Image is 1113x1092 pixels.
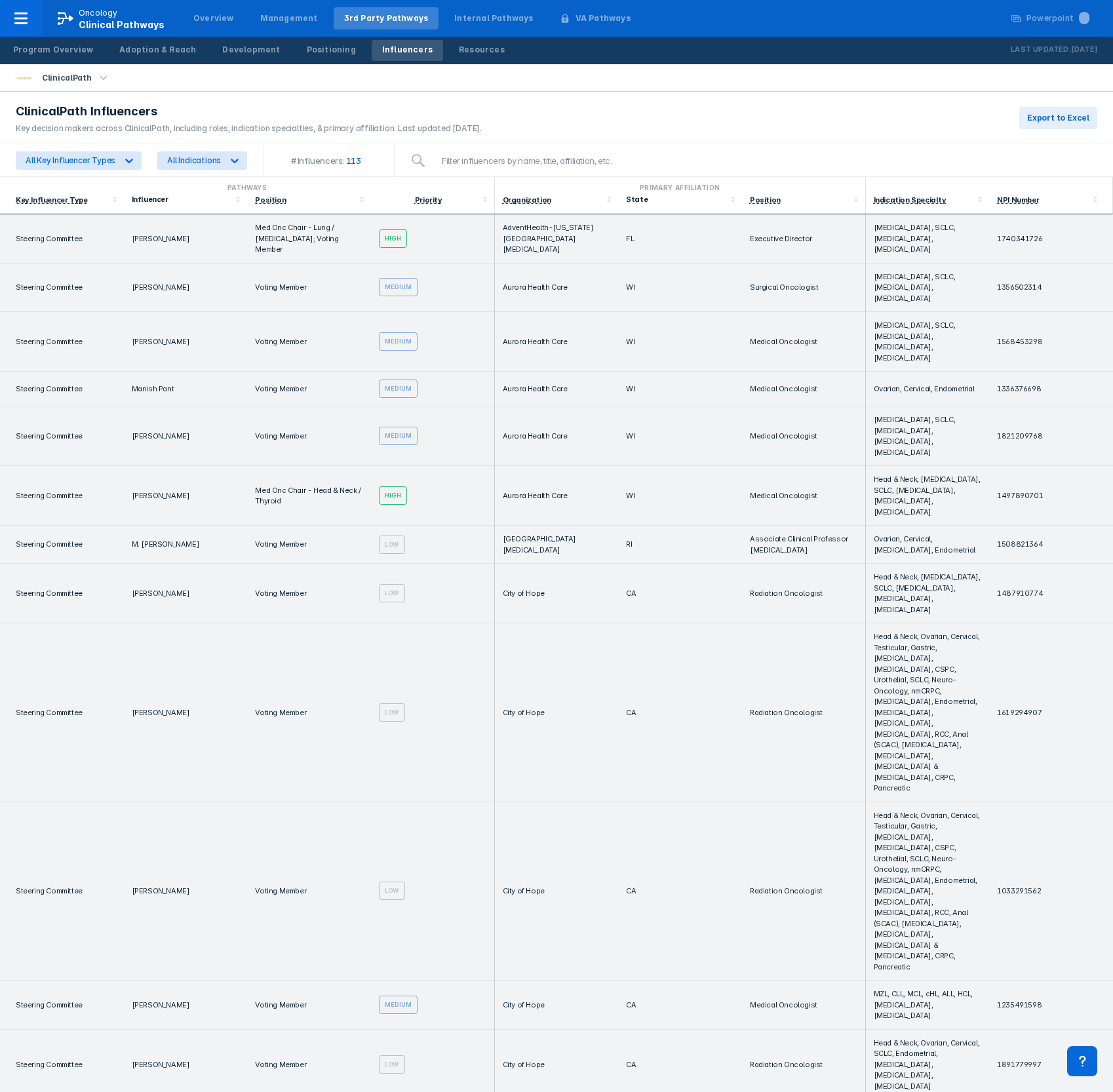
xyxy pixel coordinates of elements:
[866,214,990,263] td: [MEDICAL_DATA], SCLC, [MEDICAL_DATA], [MEDICAL_DATA]
[874,195,947,205] div: Indication Specialty
[344,155,367,166] span: 113
[618,372,742,406] td: WI
[37,69,96,87] div: ClinicalPath
[866,564,990,623] td: Head & Neck, [MEDICAL_DATA], SCLC, [MEDICAL_DATA], [MEDICAL_DATA], [MEDICAL_DATA]
[495,526,619,564] td: [GEOGRAPHIC_DATA][MEDICAL_DATA]
[618,623,742,802] td: CA
[344,12,429,24] div: 3rd Party Pathways
[1071,43,1097,56] p: [DATE]
[750,195,781,205] div: Position
[866,466,990,526] td: Head & Neck, [MEDICAL_DATA], SCLC, [MEDICAL_DATA], [MEDICAL_DATA], [MEDICAL_DATA]
[124,406,248,466] td: [PERSON_NAME]
[307,44,356,56] div: Positioning
[415,195,442,205] div: Priority
[742,623,866,802] td: Radiation Oncologist
[1027,112,1089,124] span: Export to Excel
[742,564,866,623] td: Radiation Oncologist
[618,802,742,981] td: CA
[379,278,418,296] div: Medium
[989,214,1113,263] td: 1740341726
[247,802,371,981] td: Voting Member
[379,882,405,900] div: Low
[866,802,990,981] td: Head & Neck, Ovarian, Cervical, Testicular, Gastric, [MEDICAL_DATA], [MEDICAL_DATA], CSPC, Urothe...
[379,486,407,505] div: High
[247,372,371,406] td: Voting Member
[742,466,866,526] td: Medical Oncologist
[247,263,371,313] td: Voting Member
[444,7,543,29] a: Internal Pathways
[124,466,248,526] td: [PERSON_NAME]
[247,623,371,802] td: Voting Member
[124,372,248,406] td: Manish Pant
[989,466,1113,526] td: 1497890701
[379,996,418,1014] div: Medium
[3,40,104,61] a: Program Overview
[250,7,328,29] a: Management
[866,623,990,802] td: Head & Neck, Ovarian, Cervical, Testicular, Gastric, [MEDICAL_DATA], [MEDICAL_DATA], CSPC, Urothe...
[260,12,318,24] div: Management
[167,155,221,165] div: All Indications
[866,406,990,466] td: [MEDICAL_DATA], SCLC, [MEDICAL_DATA], [MEDICAL_DATA], [MEDICAL_DATA]
[495,623,619,802] td: City of Hope
[1019,107,1097,129] button: Export to Excel
[989,406,1113,466] td: 1821209768
[379,427,418,445] div: Medium
[626,195,726,204] div: State
[866,372,990,406] td: Ovarian, Cervical, Endometrial
[79,19,165,30] span: Clinical Pathways
[503,195,551,205] div: Organization
[379,703,405,722] div: Low
[989,564,1113,623] td: 1487910774
[618,981,742,1030] td: CA
[13,44,93,56] div: Program Overview
[618,466,742,526] td: WI
[5,182,489,193] div: Pathways
[26,155,115,165] div: All Key Influencer Types
[124,802,248,981] td: [PERSON_NAME]
[379,584,405,602] div: Low
[989,526,1113,564] td: 1508821364
[291,155,344,166] div: # Influencers:
[109,40,206,61] a: Adoption & Reach
[495,564,619,623] td: City of Hope
[1026,12,1089,24] div: Powerpoint
[124,526,248,564] td: M. [PERSON_NAME]
[247,564,371,623] td: Voting Member
[459,44,505,56] div: Resources
[222,44,280,56] div: Development
[379,332,418,351] div: Medium
[495,466,619,526] td: Aurora Health Care
[379,1055,405,1074] div: Low
[495,312,619,372] td: Aurora Health Care
[193,12,234,24] div: Overview
[454,12,533,24] div: Internal Pathways
[618,263,742,313] td: WI
[247,466,371,526] td: Med Onc Chair - Head & Neck / Thyroid
[1067,1046,1097,1076] div: Contact Support
[866,312,990,372] td: [MEDICAL_DATA], SCLC, [MEDICAL_DATA], [MEDICAL_DATA], [MEDICAL_DATA]
[124,981,248,1030] td: [PERSON_NAME]
[495,981,619,1030] td: City of Hope
[866,981,990,1030] td: MZL, CLL, MCL, cHL, ALL, HCL, [MEDICAL_DATA], [MEDICAL_DATA]
[866,526,990,564] td: Ovarian, Cervical, [MEDICAL_DATA], Endometrial
[16,70,31,86] img: via-oncology
[16,123,482,134] div: Key decision makers across ClinicalPath, including roles, indication specialties, & primary affil...
[382,44,433,56] div: Influencers
[247,981,371,1030] td: Voting Member
[618,312,742,372] td: WI
[132,195,232,204] div: Influencer
[16,104,157,119] span: ClinicalPath Influencers
[183,7,244,29] a: Overview
[212,40,290,61] a: Development
[618,526,742,564] td: RI
[495,802,619,981] td: City of Hope
[742,526,866,564] td: Associate Clinical Professor [MEDICAL_DATA]
[742,406,866,466] td: Medical Oncologist
[124,263,248,313] td: [PERSON_NAME]
[379,380,418,398] div: Medium
[124,623,248,802] td: [PERSON_NAME]
[989,372,1113,406] td: 1336376698
[79,7,118,19] p: Oncology
[119,44,196,56] div: Adoption & Reach
[434,147,1097,174] input: Filter influencers by name, title, affiliation, etc.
